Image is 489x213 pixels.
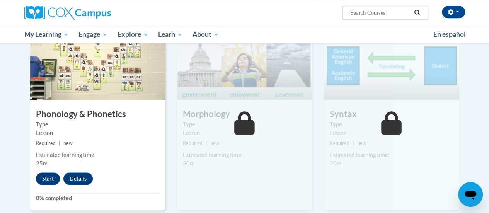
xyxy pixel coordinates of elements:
[24,6,164,20] a: Cox Campus
[153,26,187,43] a: Learn
[324,108,459,120] h3: Syntax
[206,140,207,146] span: |
[30,22,165,100] img: Course Image
[158,30,182,39] span: Learn
[330,120,453,129] label: Type
[324,22,459,100] img: Course Image
[30,108,165,120] h3: Phonology & Phonetics
[330,129,453,137] div: Lesson
[36,129,160,137] div: Lesson
[36,172,60,185] button: Start
[442,6,465,18] button: Account Settings
[193,30,219,39] span: About
[177,108,312,120] h3: Morphology
[36,194,160,203] label: 0% completed
[433,30,466,38] span: En español
[458,182,483,207] iframe: Button to launch messaging window
[330,140,349,146] span: Required
[183,160,194,167] span: 30m
[357,140,366,146] span: new
[183,120,307,129] label: Type
[36,151,160,159] div: Estimated learning time:
[24,30,68,39] span: My Learning
[63,140,73,146] span: new
[59,140,60,146] span: |
[210,140,220,146] span: new
[330,160,341,167] span: 20m
[177,22,312,100] img: Course Image
[36,120,160,129] label: Type
[118,30,148,39] span: Explore
[24,6,111,20] img: Cox Campus
[63,172,93,185] button: Details
[428,26,471,43] a: En español
[183,140,203,146] span: Required
[183,129,307,137] div: Lesson
[411,8,423,17] button: Search
[19,26,471,43] div: Main menu
[187,26,224,43] a: About
[330,151,453,159] div: Estimated learning time:
[36,160,48,167] span: 25m
[112,26,153,43] a: Explore
[19,26,74,43] a: My Learning
[183,151,307,159] div: Estimated learning time:
[349,8,411,17] input: Search Courses
[36,140,56,146] span: Required
[73,26,112,43] a: Engage
[78,30,107,39] span: Engage
[353,140,354,146] span: |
